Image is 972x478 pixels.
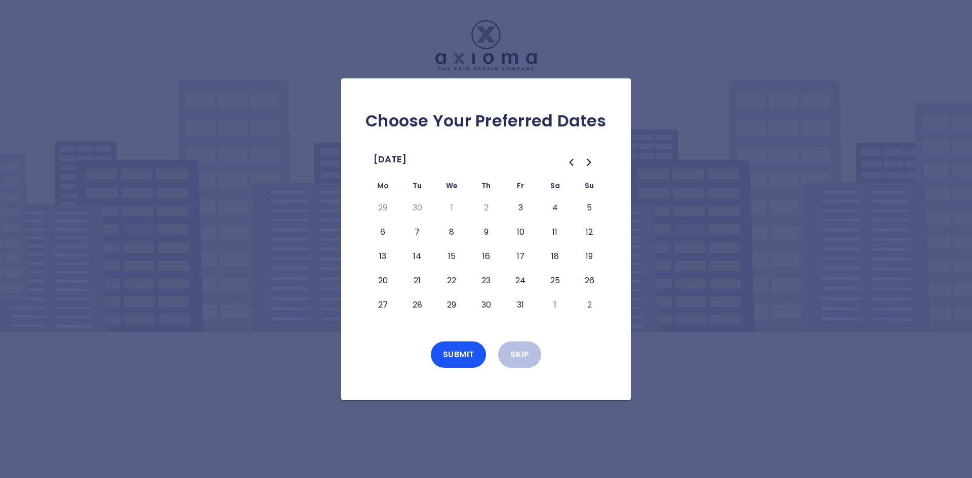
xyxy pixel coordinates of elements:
[469,180,503,196] th: Thursday
[374,297,392,313] button: Monday, October 27th, 2025
[580,200,598,216] button: Sunday, October 5th, 2025
[477,297,495,313] button: Thursday, October 30th, 2025
[562,153,580,171] button: Go to the Previous Month
[538,180,572,196] th: Saturday
[408,224,426,240] button: Tuesday, October 7th, 2025
[408,297,426,313] button: Tuesday, October 28th, 2025
[511,273,530,289] button: Friday, October 24th, 2025
[511,224,530,240] button: Friday, October 10th, 2025
[435,20,537,70] img: Logo
[477,248,495,265] button: Thursday, October 16th, 2025
[572,180,606,196] th: Sunday
[511,297,530,313] button: Friday, October 31st, 2025
[580,153,598,171] button: Go to the Next Month
[442,200,461,216] button: Wednesday, October 1st, 2025
[546,297,564,313] button: Saturday, November 1st, 2025
[546,200,564,216] button: Saturday, October 4th, 2025
[408,200,426,216] button: Tuesday, September 30th, 2025
[374,248,392,265] button: Monday, October 13th, 2025
[374,200,392,216] button: Monday, September 29th, 2025
[503,180,538,196] th: Friday
[431,341,487,368] button: Submit
[546,273,564,289] button: Saturday, October 25th, 2025
[408,248,426,265] button: Tuesday, October 14th, 2025
[477,273,495,289] button: Thursday, October 23rd, 2025
[357,111,615,131] h2: Choose Your Preferred Dates
[511,248,530,265] button: Friday, October 17th, 2025
[434,180,469,196] th: Wednesday
[580,273,598,289] button: Sunday, October 26th, 2025
[366,180,400,196] th: Monday
[442,224,461,240] button: Wednesday, October 8th, 2025
[374,273,392,289] button: Monday, October 20th, 2025
[477,224,495,240] button: Thursday, October 9th, 2025
[442,297,461,313] button: Wednesday, October 29th, 2025
[374,151,407,167] span: [DATE]
[546,224,564,240] button: Saturday, October 11th, 2025
[498,341,541,368] button: Skip
[580,248,598,265] button: Sunday, October 19th, 2025
[400,180,434,196] th: Tuesday
[546,248,564,265] button: Saturday, October 18th, 2025
[580,297,598,313] button: Sunday, November 2nd, 2025
[374,224,392,240] button: Monday, October 6th, 2025
[408,273,426,289] button: Tuesday, October 21st, 2025
[442,248,461,265] button: Wednesday, October 15th, 2025
[511,200,530,216] button: Friday, October 3rd, 2025
[477,200,495,216] button: Thursday, October 2nd, 2025
[580,224,598,240] button: Sunday, October 12th, 2025
[366,180,606,317] table: October 2025
[442,273,461,289] button: Wednesday, October 22nd, 2025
